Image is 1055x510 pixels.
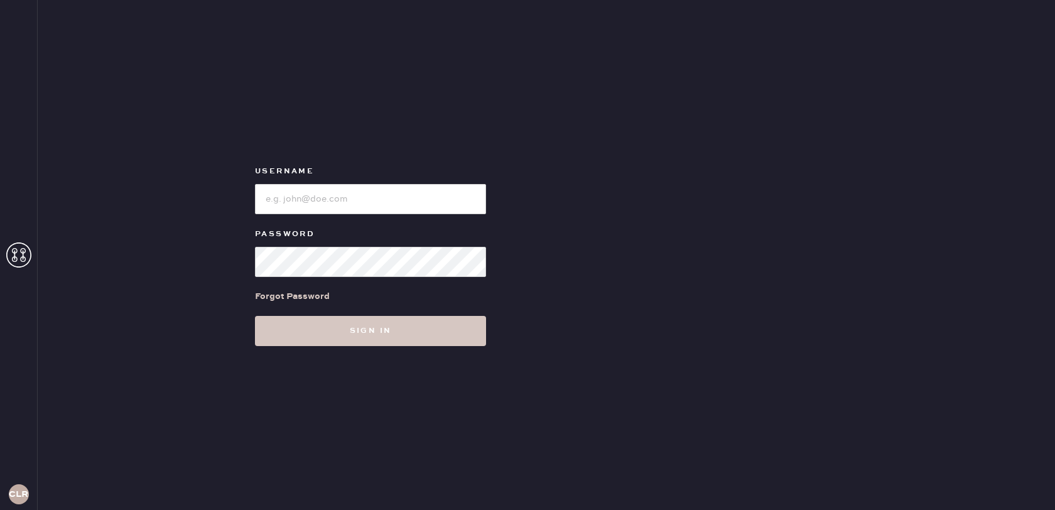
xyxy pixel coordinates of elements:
label: Password [255,227,486,242]
div: Forgot Password [255,290,330,303]
a: Forgot Password [255,277,330,316]
label: Username [255,164,486,179]
button: Sign in [255,316,486,346]
input: e.g. john@doe.com [255,184,486,214]
h3: CLR [9,490,28,499]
